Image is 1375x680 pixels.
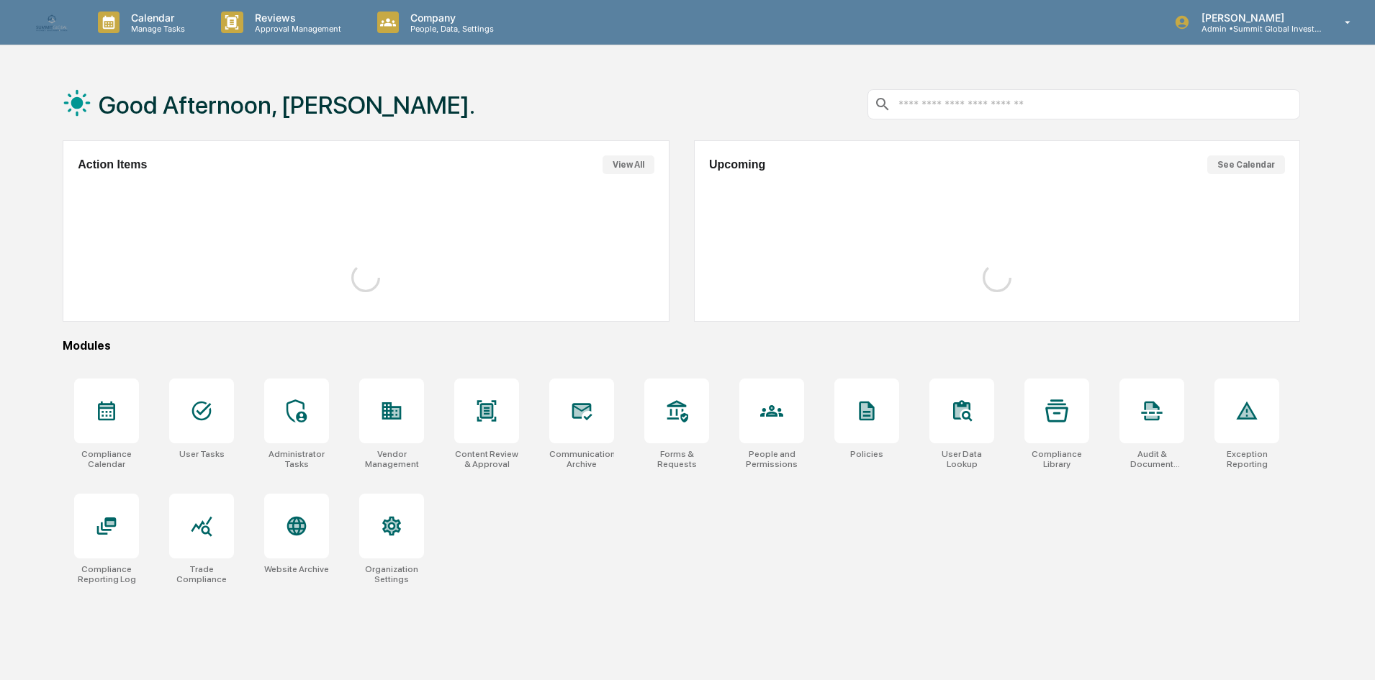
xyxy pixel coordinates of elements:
[74,449,139,469] div: Compliance Calendar
[74,564,139,584] div: Compliance Reporting Log
[243,24,348,34] p: Approval Management
[35,12,69,33] img: logo
[359,564,424,584] div: Organization Settings
[359,449,424,469] div: Vendor Management
[179,449,225,459] div: User Tasks
[454,449,519,469] div: Content Review & Approval
[63,339,1300,353] div: Modules
[78,158,147,171] h2: Action Items
[850,449,883,459] div: Policies
[99,91,475,119] h1: Good Afternoon, [PERSON_NAME].
[603,155,654,174] button: View All
[120,12,192,24] p: Calendar
[709,158,765,171] h2: Upcoming
[1190,24,1324,34] p: Admin • Summit Global Investments
[1214,449,1279,469] div: Exception Reporting
[264,449,329,469] div: Administrator Tasks
[264,564,329,574] div: Website Archive
[929,449,994,469] div: User Data Lookup
[120,24,192,34] p: Manage Tasks
[549,449,614,469] div: Communications Archive
[1119,449,1184,469] div: Audit & Document Logs
[644,449,709,469] div: Forms & Requests
[399,24,501,34] p: People, Data, Settings
[1190,12,1324,24] p: [PERSON_NAME]
[399,12,501,24] p: Company
[739,449,804,469] div: People and Permissions
[169,564,234,584] div: Trade Compliance
[1207,155,1285,174] button: See Calendar
[1024,449,1089,469] div: Compliance Library
[243,12,348,24] p: Reviews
